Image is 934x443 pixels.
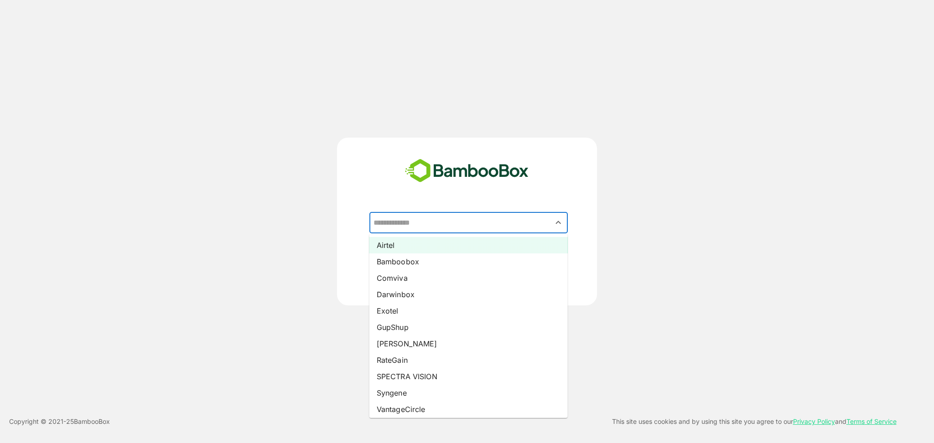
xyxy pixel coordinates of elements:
li: Comviva [369,270,568,286]
li: GupShup [369,319,568,335]
p: This site uses cookies and by using this site you agree to our and [612,416,897,427]
li: Syngene [369,385,568,401]
li: XERAGO [369,417,568,434]
li: Bamboobox [369,253,568,270]
img: bamboobox [400,156,534,186]
li: Airtel [369,237,568,253]
p: Copyright © 2021- 25 BambooBox [9,416,110,427]
li: RateGain [369,352,568,368]
a: Terms of Service [846,417,897,425]
li: Exotel [369,303,568,319]
li: [PERSON_NAME] [369,335,568,352]
li: SPECTRA VISION [369,368,568,385]
li: Darwinbox [369,286,568,303]
button: Close [552,216,565,229]
li: VantageCircle [369,401,568,417]
a: Privacy Policy [793,417,835,425]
